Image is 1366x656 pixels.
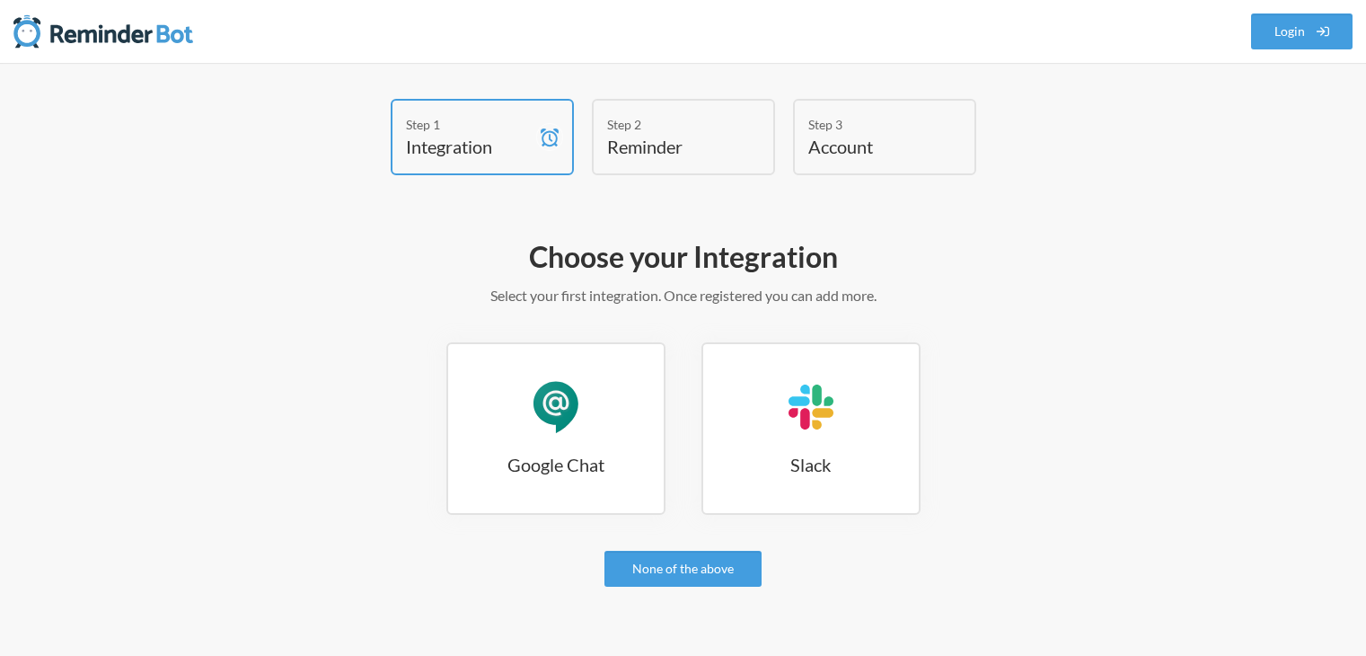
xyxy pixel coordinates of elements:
[406,134,532,159] h4: Integration
[703,452,919,477] h3: Slack
[406,115,532,134] div: Step 1
[1251,13,1353,49] a: Login
[163,238,1204,276] h2: Choose your Integration
[607,134,733,159] h4: Reminder
[808,115,934,134] div: Step 3
[13,13,193,49] img: Reminder Bot
[607,115,733,134] div: Step 2
[808,134,934,159] h4: Account
[448,452,664,477] h3: Google Chat
[163,285,1204,306] p: Select your first integration. Once registered you can add more.
[604,551,762,587] a: None of the above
